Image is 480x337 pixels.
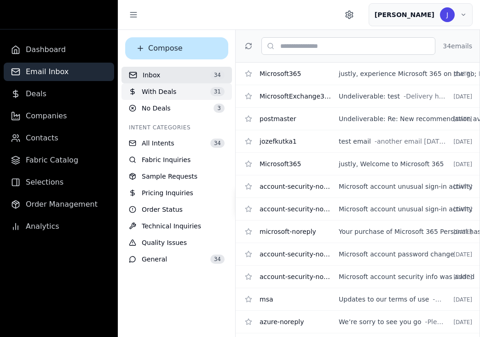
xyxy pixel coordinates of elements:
[26,155,78,166] span: Fabric Catalog
[375,137,446,146] span: - another email [DATE][DATE] 11:37, [PERSON_NAME] <[EMAIL_ADDRESS][DOMAIN_NAME]> wrote: for conta...
[26,66,69,77] span: Email Inbox
[453,71,472,77] span: [DATE]
[453,296,472,303] span: [DATE]
[4,151,114,169] a: Fabric Catalog
[453,274,472,280] span: [DATE]
[4,85,114,103] a: Deals
[26,199,98,210] span: Order Management
[26,221,59,232] span: Analytics
[375,10,434,19] div: [PERSON_NAME]
[404,92,446,101] span: - Delivery has failed to these recipients or groups: [PERSON_NAME][EMAIL_ADDRESS][PERSON_NAME][DO...
[121,124,232,131] div: Intent Categories
[214,104,225,113] span: 3
[4,195,114,214] a: Order Management
[142,238,187,247] span: Quality Issues
[26,110,67,122] span: Companies
[243,41,254,52] button: Refresh email threads
[339,92,400,101] span: Undeliverable: test
[142,155,191,164] span: Fabric Inquiries
[210,255,225,264] span: 34
[4,63,114,81] a: Email Inbox
[260,250,331,259] span: account-security-noreply
[121,201,232,218] button: Order Status
[453,251,472,258] span: [DATE]
[440,7,455,22] div: J
[260,92,331,101] span: MicrosoftExchange329e71ec88ae4615bbc36ab6ce41109e
[453,116,472,122] span: [DATE]
[143,70,160,80] span: Inbox
[4,217,114,236] a: Analytics
[142,188,193,198] span: Pricing Inquiries
[142,104,171,113] span: No Deals
[339,250,454,259] span: Microsoft account password change
[260,317,304,326] span: azure-noreply
[260,182,331,191] span: account-security-noreply
[121,100,232,116] button: No Deals3
[260,272,331,281] span: account-security-noreply
[142,139,174,148] span: All Intents
[339,159,444,168] span: justly, Welcome to Microsoft 365
[341,6,358,23] button: Settings
[121,218,232,234] button: Technical Inquiries
[26,44,66,55] span: Dashboard
[453,229,472,235] span: [DATE]
[260,137,297,146] span: jozefkutka1
[26,133,58,144] span: Contacts
[4,41,114,59] a: Dashboard
[339,204,473,214] span: Microsoft account unusual sign-in activity
[121,168,232,185] button: Sample Requests
[125,6,142,23] button: Toggle sidebar
[121,234,232,251] button: Quality Issues
[121,135,232,151] button: All Intents34
[453,161,472,168] span: [DATE]
[260,227,316,236] span: microsoft-noreply
[260,204,331,214] span: account-security-noreply
[339,317,422,326] span: We’re sorry to see you go
[4,107,114,125] a: Companies
[339,137,371,146] span: test email
[121,251,232,267] button: General34
[453,93,472,100] span: [DATE]
[453,184,472,190] span: [DATE]
[142,87,176,96] span: With Deals
[210,87,225,96] span: 31
[4,129,114,147] a: Contacts
[260,114,296,123] span: postmaster
[142,255,167,264] span: General
[260,295,273,304] span: msa
[339,295,429,304] span: Updates to our terms of use
[26,177,64,188] span: Selections
[121,67,232,83] button: Inbox34
[125,37,228,59] button: Compose
[4,173,114,192] a: Selections
[433,295,446,304] span: - Hello, You're receiving this email because we are updating the Microsoft Services Agreement, wh...
[453,139,472,145] span: [DATE]
[260,69,301,78] span: Microsoft365
[453,206,472,213] span: [DATE]
[121,83,232,100] button: With Deals31
[210,70,225,80] span: 34
[453,319,472,325] span: [DATE]
[260,159,301,168] span: Microsoft365
[369,3,473,26] button: Account menu
[339,182,473,191] span: Microsoft account unusual sign-in activity
[210,139,225,148] span: 34
[121,185,232,201] button: Pricing Inquiries
[142,172,197,181] span: Sample Requests
[142,221,201,231] span: Technical Inquiries
[339,272,474,281] span: Microsoft account security info was added
[425,317,446,326] span: - Please take a short survey about your experience with Azure. Let us know how we can do better n...
[443,41,472,51] span: 34 email s
[142,205,183,214] span: Order Status
[121,151,232,168] button: Fabric Inquiries
[26,88,46,99] span: Deals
